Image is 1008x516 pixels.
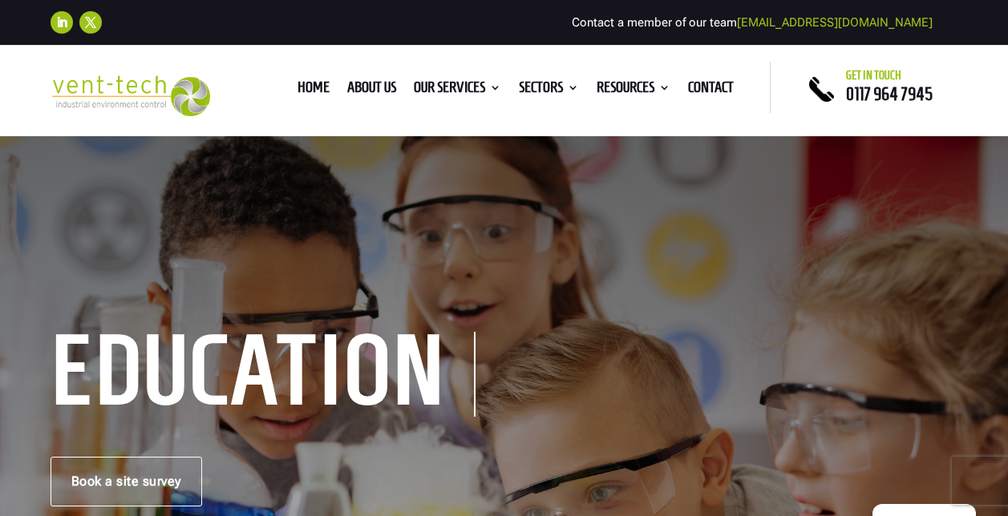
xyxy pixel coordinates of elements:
[737,15,933,30] a: [EMAIL_ADDRESS][DOMAIN_NAME]
[298,82,330,99] a: Home
[51,75,210,116] img: 2023-09-27T08_35_16.549ZVENT-TECH---Clear-background
[51,332,476,417] h1: education
[51,11,73,34] a: Follow on LinkedIn
[846,84,933,103] a: 0117 964 7945
[79,11,102,34] a: Follow on X
[572,15,933,30] span: Contact a member of our team
[688,82,734,99] a: Contact
[347,82,396,99] a: About us
[519,82,579,99] a: Sectors
[846,69,901,82] span: Get in touch
[414,82,501,99] a: Our Services
[51,457,202,506] a: Book a site survey
[597,82,670,99] a: Resources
